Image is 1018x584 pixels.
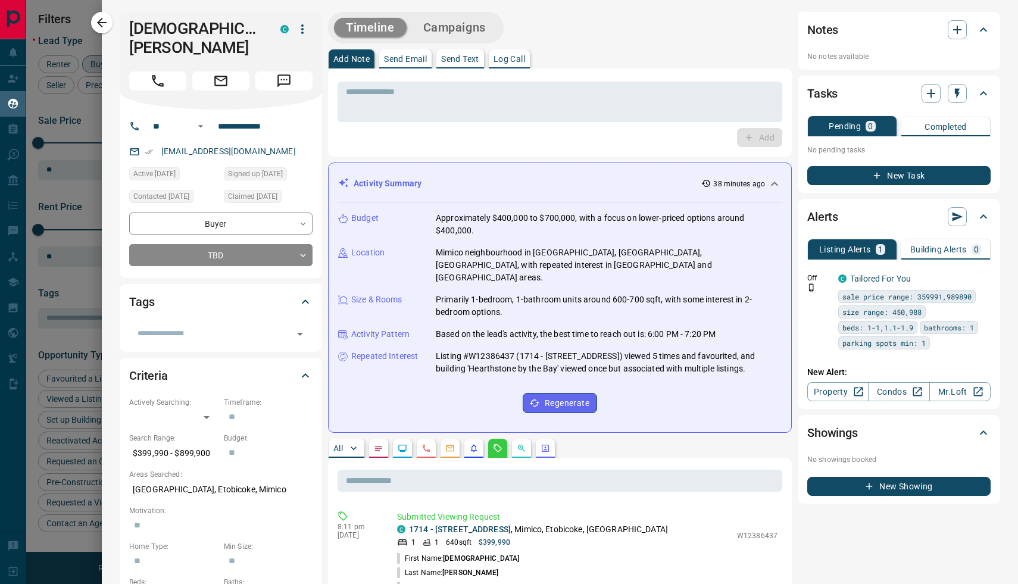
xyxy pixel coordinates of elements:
p: Activity Pattern [351,328,410,341]
span: sale price range: 359991,989890 [842,291,972,302]
p: New Alert: [807,366,991,379]
p: Primarily 1-bedroom, 1-bathroom units around 600-700 sqft, with some interest in 2-bedroom options. [436,293,782,318]
div: Fri Sep 12 2025 [129,167,218,184]
svg: Notes [374,444,383,453]
div: condos.ca [280,25,289,33]
p: Search Range: [129,433,218,444]
p: 1 [435,537,439,548]
div: Wed Aug 03 2022 [129,190,218,207]
p: Add Note [333,55,370,63]
svg: Listing Alerts [469,444,479,453]
p: Log Call [494,55,525,63]
p: Actively Searching: [129,397,218,408]
p: Repeated Interest [351,350,418,363]
span: Message [255,71,313,90]
button: Open [193,119,208,133]
div: TBD [129,244,313,266]
h2: Criteria [129,366,168,385]
p: 8:11 pm [338,523,379,531]
a: [EMAIL_ADDRESS][DOMAIN_NAME] [161,146,296,156]
p: Completed [925,123,967,131]
svg: Agent Actions [541,444,550,453]
span: Signed up [DATE] [228,168,283,180]
p: Activity Summary [354,177,421,190]
div: Criteria [129,361,313,390]
div: Tags [129,288,313,316]
div: Tasks [807,79,991,108]
svg: Calls [421,444,431,453]
button: Open [292,326,308,342]
h2: Showings [807,423,858,442]
svg: Lead Browsing Activity [398,444,407,453]
span: size range: 450,988 [842,306,922,318]
svg: Push Notification Only [807,283,816,292]
p: Budget: [224,433,313,444]
p: Building Alerts [910,245,967,254]
p: 0 [868,122,873,130]
span: [PERSON_NAME] [442,569,498,577]
p: 1 [878,245,883,254]
span: Contacted [DATE] [133,190,189,202]
div: Notes [807,15,991,44]
button: New Task [807,166,991,185]
button: New Showing [807,477,991,496]
svg: Email Verified [145,148,153,156]
p: Pending [829,122,861,130]
div: Showings [807,419,991,447]
span: [DEMOGRAPHIC_DATA] [443,554,519,563]
p: Submitted Viewing Request [397,511,777,523]
div: Buyer [129,213,313,235]
a: Mr.Loft [929,382,991,401]
p: All [333,444,343,452]
span: parking spots min: 1 [842,337,926,349]
span: Call [129,71,186,90]
p: W12386437 [737,530,777,541]
p: 38 minutes ago [713,179,765,189]
span: Email [192,71,249,90]
p: Send Email [384,55,427,63]
h2: Notes [807,20,838,39]
p: Off [807,273,831,283]
h1: [DEMOGRAPHIC_DATA][PERSON_NAME] [129,19,263,57]
button: Campaigns [411,18,498,38]
p: Based on the lead's activity, the best time to reach out is: 6:00 PM - 7:20 PM [436,328,716,341]
span: beds: 1-1,1.1-1.9 [842,321,913,333]
p: Min Size: [224,541,313,552]
p: [GEOGRAPHIC_DATA], Etobicoke, Mimico [129,480,313,499]
a: Property [807,382,869,401]
p: Motivation: [129,505,313,516]
p: No notes available [807,51,991,62]
svg: Emails [445,444,455,453]
p: $399,990 - $899,900 [129,444,218,463]
div: condos.ca [838,274,847,283]
p: Last Name: [397,567,499,578]
p: Send Text [441,55,479,63]
p: Size & Rooms [351,293,402,306]
p: No pending tasks [807,141,991,159]
p: Listing #W12386437 (1714 - [STREET_ADDRESS]) viewed 5 times and favourited, and building 'Hearths... [436,350,782,375]
p: Approximately $400,000 to $700,000, with a focus on lower-priced options around $400,000. [436,212,782,237]
p: First Name: [397,553,519,564]
p: Listing Alerts [819,245,871,254]
div: Tue Aug 02 2022 [224,167,313,184]
h2: Tasks [807,84,838,103]
p: 1 [411,537,416,548]
p: Budget [351,212,379,224]
span: Claimed [DATE] [228,190,277,202]
svg: Opportunities [517,444,526,453]
p: [DATE] [338,531,379,539]
div: Alerts [807,202,991,231]
p: Location [351,246,385,259]
div: Thu Sep 11 2025 [224,190,313,207]
h2: Tags [129,292,154,311]
svg: Requests [493,444,502,453]
p: , Mimico, Etobicoke, [GEOGRAPHIC_DATA] [409,523,668,536]
span: Active [DATE] [133,168,176,180]
a: 1714 - [STREET_ADDRESS] [409,524,511,534]
p: 0 [974,245,979,254]
a: Tailored For You [850,274,911,283]
button: Regenerate [523,393,597,413]
button: Timeline [334,18,407,38]
a: Condos [868,382,929,401]
div: Activity Summary38 minutes ago [338,173,782,195]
